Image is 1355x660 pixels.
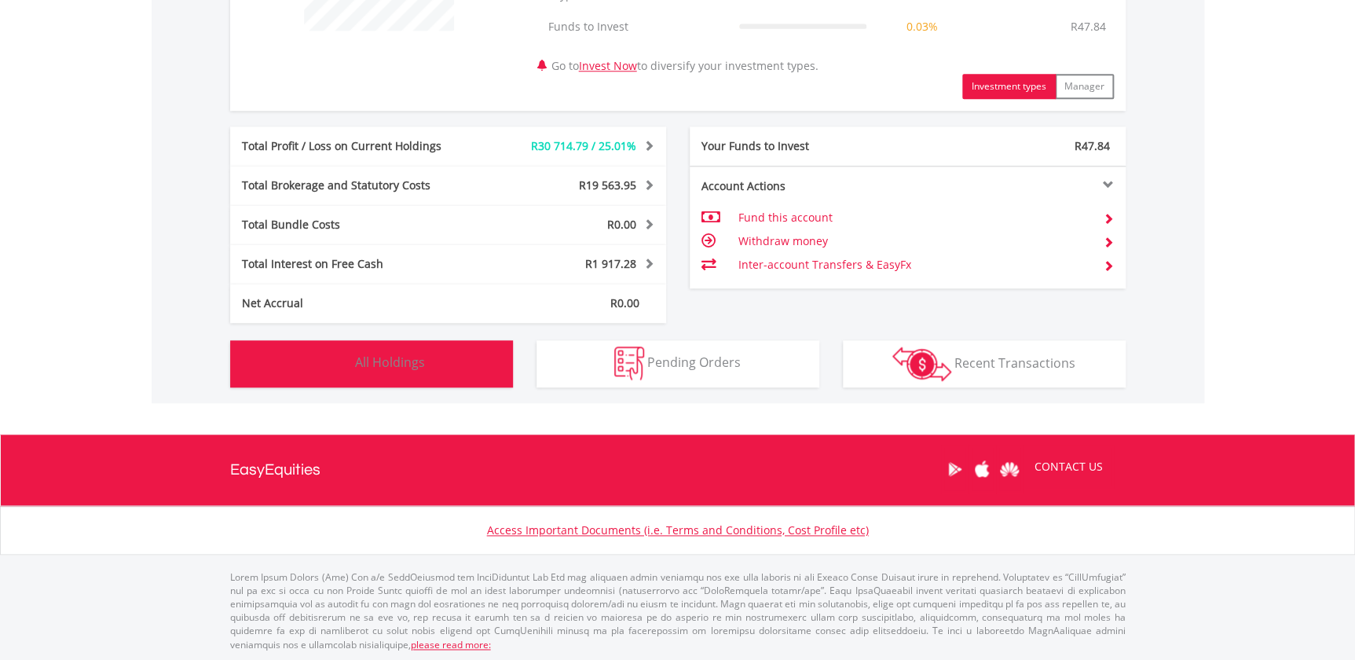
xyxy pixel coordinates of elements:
span: Pending Orders [647,354,741,371]
img: transactions-zar-wht.png [892,346,951,381]
span: All Holdings [355,354,425,371]
a: Huawei [996,445,1024,493]
button: All Holdings [230,340,513,387]
td: Fund this account [738,206,1090,229]
span: R0.00 [610,295,639,310]
td: Withdraw money [738,229,1090,253]
img: pending_instructions-wht.png [614,346,644,380]
td: R47.84 [1063,11,1114,42]
span: R47.84 [1075,138,1110,153]
a: Apple [969,445,996,493]
span: R19 563.95 [579,178,636,192]
div: Total Bundle Costs [230,217,485,233]
img: holdings-wht.png [318,346,352,380]
span: R0.00 [607,217,636,232]
a: EasyEquities [230,434,320,505]
a: please read more: [411,638,491,651]
td: 0.03% [874,11,970,42]
span: R1 917.28 [585,256,636,271]
a: Invest Now [579,58,637,73]
td: Funds to Invest [540,11,731,42]
span: Recent Transactions [954,354,1075,371]
a: CONTACT US [1024,445,1114,489]
span: R30 714.79 / 25.01% [531,138,636,153]
div: Total Interest on Free Cash [230,256,485,272]
a: Access Important Documents (i.e. Terms and Conditions, Cost Profile etc) [487,522,869,537]
div: Account Actions [690,178,908,194]
button: Recent Transactions [843,340,1126,387]
div: Net Accrual [230,295,485,311]
p: Lorem Ipsum Dolors (Ame) Con a/e SeddOeiusmod tem InciDiduntut Lab Etd mag aliquaen admin veniamq... [230,570,1126,651]
a: Google Play [941,445,969,493]
div: Total Profit / Loss on Current Holdings [230,138,485,154]
button: Manager [1055,74,1114,99]
button: Pending Orders [537,340,819,387]
button: Investment types [962,74,1056,99]
td: Inter-account Transfers & EasyFx [738,253,1090,277]
div: Your Funds to Invest [690,138,908,154]
div: Total Brokerage and Statutory Costs [230,178,485,193]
